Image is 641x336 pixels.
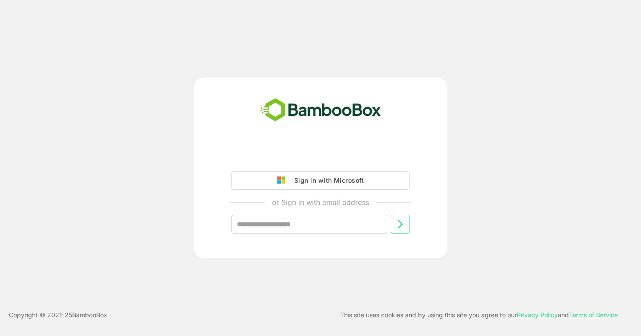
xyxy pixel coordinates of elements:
[272,197,369,208] p: or Sign in with email address
[256,95,386,125] img: bamboobox
[231,171,410,190] button: Sign in with Microsoft
[569,311,618,319] a: Terms of Service
[340,310,618,320] p: This site uses cookies and by using this site you agree to our and
[9,310,107,320] p: Copyright © 2021- 25 BambooBox
[277,176,290,184] img: google
[290,175,364,186] div: Sign in with Microsoft
[517,311,558,319] a: Privacy Policy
